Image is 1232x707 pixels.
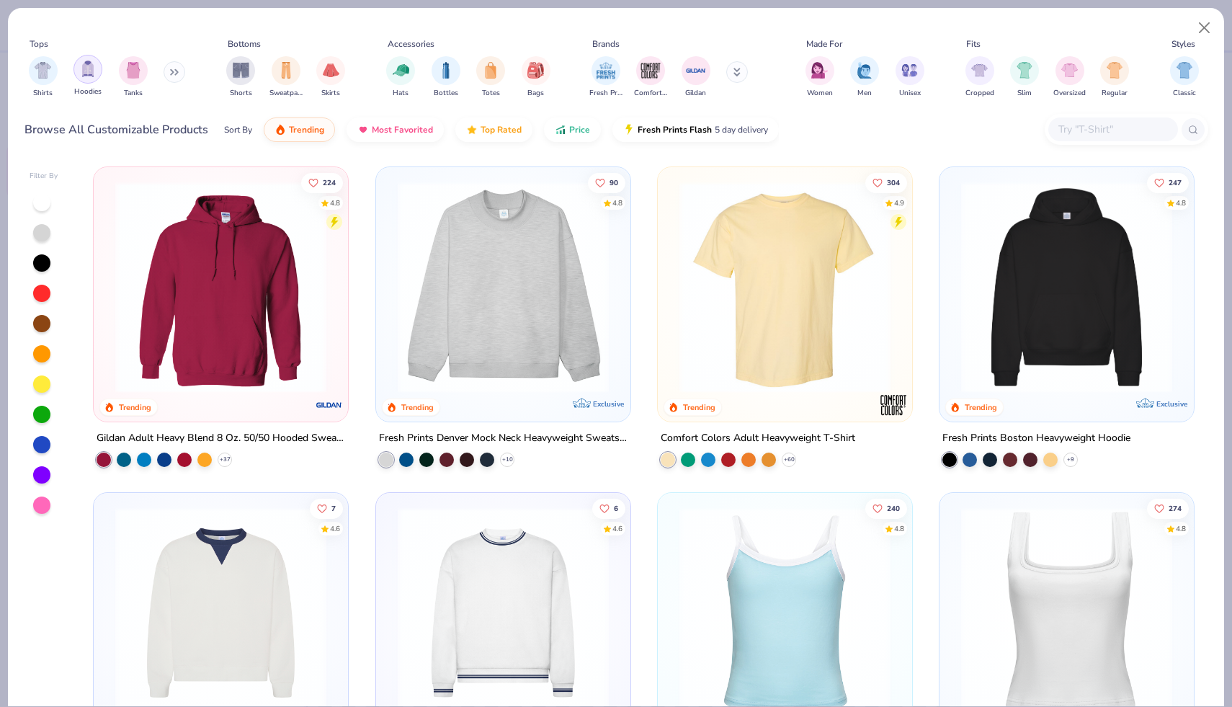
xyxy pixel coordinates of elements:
[1017,88,1032,99] span: Slim
[589,56,622,99] div: filter for Fresh Prints
[1010,56,1039,99] div: filter for Slim
[226,56,255,99] button: filter button
[1053,56,1086,99] button: filter button
[901,62,918,79] img: Unisex Image
[1156,399,1187,409] span: Exclusive
[806,37,842,50] div: Made For
[316,56,345,99] button: filter button
[379,430,628,448] div: Fresh Prints Denver Mock Neck Heavyweight Sweatshirt
[685,88,706,99] span: Gildan
[80,61,96,77] img: Hoodies Image
[1170,56,1199,99] div: filter for Classic
[269,88,303,99] span: Sweatpants
[544,117,601,142] button: Price
[1067,455,1074,464] span: + 9
[357,124,369,135] img: most_fav.gif
[501,455,512,464] span: + 10
[898,182,1123,393] img: e55d29c3-c55d-459c-bfd9-9b1c499ab3c6
[783,455,794,464] span: + 60
[1100,56,1129,99] div: filter for Regular
[634,56,667,99] button: filter button
[609,179,617,186] span: 90
[879,391,908,419] img: Comfort Colors logo
[301,172,343,192] button: Like
[634,56,667,99] div: filter for Comfort Colors
[589,88,622,99] span: Fresh Prints
[894,524,904,535] div: 4.8
[899,88,921,99] span: Unisex
[73,55,102,97] div: filter for Hoodies
[592,499,625,519] button: Like
[330,524,340,535] div: 4.6
[224,123,252,136] div: Sort By
[455,117,532,142] button: Top Rated
[896,56,924,99] button: filter button
[857,62,872,79] img: Men Image
[612,197,622,208] div: 4.8
[30,171,58,182] div: Filter By
[347,117,444,142] button: Most Favorited
[1147,499,1189,519] button: Like
[527,62,543,79] img: Bags Image
[807,88,833,99] span: Women
[527,88,544,99] span: Bags
[682,56,710,99] button: filter button
[316,56,345,99] div: filter for Skirts
[310,499,343,519] button: Like
[715,122,768,138] span: 5 day delivery
[661,430,855,448] div: Comfort Colors Adult Heavyweight T-Shirt
[896,56,924,99] div: filter for Unisex
[638,124,712,135] span: Fresh Prints Flash
[372,124,433,135] span: Most Favorited
[1100,56,1129,99] button: filter button
[125,62,141,79] img: Tanks Image
[623,124,635,135] img: flash.gif
[595,60,617,81] img: Fresh Prints Image
[1173,88,1196,99] span: Classic
[386,56,415,99] div: filter for Hats
[289,124,324,135] span: Trending
[1191,14,1218,42] button: Close
[393,62,409,79] img: Hats Image
[1171,37,1195,50] div: Styles
[321,88,340,99] span: Skirts
[805,56,834,99] button: filter button
[1176,524,1186,535] div: 4.8
[434,88,458,99] span: Bottles
[35,62,51,79] img: Shirts Image
[971,62,988,79] img: Cropped Image
[269,56,303,99] div: filter for Sweatpants
[1053,56,1086,99] div: filter for Oversized
[612,117,779,142] button: Fresh Prints Flash5 day delivery
[481,124,522,135] span: Top Rated
[316,391,344,419] img: Gildan logo
[220,455,231,464] span: + 37
[857,88,872,99] span: Men
[29,56,58,99] div: filter for Shirts
[74,86,102,97] span: Hoodies
[569,124,590,135] span: Price
[613,505,617,512] span: 6
[1147,172,1189,192] button: Like
[226,56,255,99] div: filter for Shorts
[640,60,661,81] img: Comfort Colors Image
[390,182,616,393] img: f5d85501-0dbb-4ee4-b115-c08fa3845d83
[269,56,303,99] button: filter button
[942,430,1130,448] div: Fresh Prints Boston Heavyweight Hoodie
[1176,197,1186,208] div: 4.8
[274,124,286,135] img: trending.gif
[438,62,454,79] img: Bottles Image
[476,56,505,99] button: filter button
[612,524,622,535] div: 4.6
[1169,179,1182,186] span: 247
[432,56,460,99] div: filter for Bottles
[108,182,334,393] img: 01756b78-01f6-4cc6-8d8a-3c30c1a0c8ac
[634,88,667,99] span: Comfort Colors
[1177,62,1193,79] img: Classic Image
[1170,56,1199,99] button: filter button
[323,179,336,186] span: 224
[894,197,904,208] div: 4.9
[522,56,550,99] button: filter button
[887,505,900,512] span: 240
[432,56,460,99] button: filter button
